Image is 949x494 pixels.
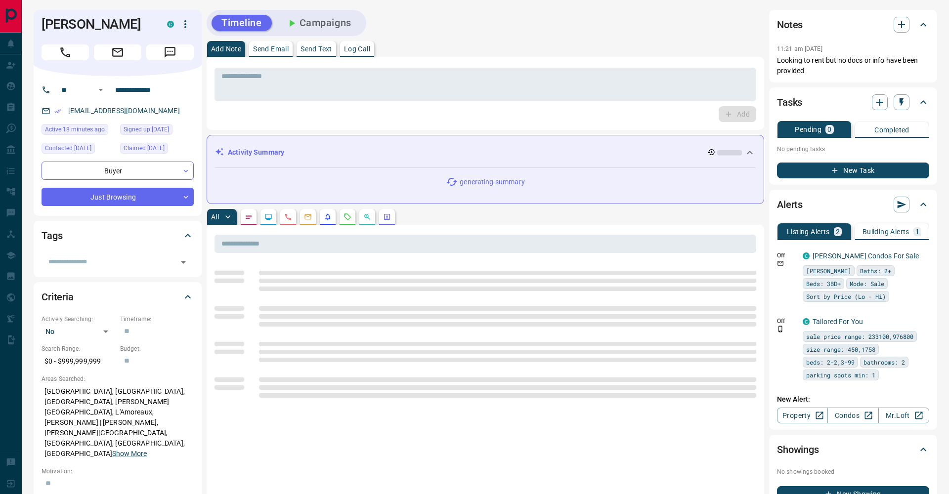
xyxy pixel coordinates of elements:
[777,438,929,461] div: Showings
[42,383,194,462] p: [GEOGRAPHIC_DATA], [GEOGRAPHIC_DATA], [GEOGRAPHIC_DATA], [PERSON_NAME][GEOGRAPHIC_DATA], L'Amorea...
[777,317,797,326] p: Off
[806,331,913,341] span: sale price range: 233100,976800
[827,126,831,133] p: 0
[324,213,332,221] svg: Listing Alerts
[850,279,884,288] span: Mode: Sale
[264,213,272,221] svg: Lead Browsing Activity
[803,318,810,325] div: condos.ca
[94,44,141,60] span: Email
[45,143,91,153] span: Contacted [DATE]
[863,357,905,367] span: bathrooms: 2
[878,408,929,423] a: Mr.Loft
[284,213,292,221] svg: Calls
[42,353,115,370] p: $0 - $999,999,999
[777,467,929,476] p: No showings booked
[215,143,756,162] div: Activity Summary
[45,124,105,134] span: Active 18 minutes ago
[777,94,802,110] h2: Tasks
[42,44,89,60] span: Call
[120,315,194,324] p: Timeframe:
[42,289,74,305] h2: Criteria
[915,228,919,235] p: 1
[228,147,284,158] p: Activity Summary
[777,45,822,52] p: 11:21 am [DATE]
[860,266,891,276] span: Baths: 2+
[813,318,863,326] a: Tailored For You
[777,260,784,267] svg: Email
[42,374,194,383] p: Areas Searched:
[806,357,855,367] span: beds: 2-2,3-99
[301,45,332,52] p: Send Text
[112,449,147,459] button: Show More
[146,44,194,60] span: Message
[42,16,152,32] h1: [PERSON_NAME]
[806,370,875,380] span: parking spots min: 1
[42,224,194,247] div: Tags
[276,15,361,31] button: Campaigns
[42,188,194,206] div: Just Browsing
[777,163,929,178] button: New Task
[124,143,165,153] span: Claimed [DATE]
[777,394,929,405] p: New Alert:
[176,255,190,269] button: Open
[124,124,169,134] span: Signed up [DATE]
[42,467,194,476] p: Motivation:
[777,251,797,260] p: Off
[863,228,909,235] p: Building Alerts
[777,193,929,216] div: Alerts
[795,126,821,133] p: Pending
[806,291,886,301] span: Sort by Price (Lo - Hi)
[383,213,391,221] svg: Agent Actions
[874,126,909,133] p: Completed
[777,17,803,33] h2: Notes
[777,55,929,76] p: Looking to rent but no docs or info have been provided
[42,162,194,180] div: Buyer
[120,124,194,138] div: Mon Mar 17 2025
[42,143,115,157] div: Wed Apr 30 2025
[95,84,107,96] button: Open
[460,177,524,187] p: generating summary
[827,408,878,423] a: Condos
[806,279,841,288] span: Beds: 3BD+
[304,213,312,221] svg: Emails
[806,266,851,276] span: [PERSON_NAME]
[777,13,929,37] div: Notes
[777,408,828,423] a: Property
[787,228,830,235] p: Listing Alerts
[836,228,840,235] p: 2
[42,285,194,309] div: Criteria
[253,45,289,52] p: Send Email
[54,108,61,115] svg: Email Verified
[777,326,784,332] svg: Push Notification Only
[344,213,351,221] svg: Requests
[363,213,371,221] svg: Opportunities
[813,252,919,260] a: [PERSON_NAME] Condos For Sale
[777,197,803,212] h2: Alerts
[167,21,174,28] div: condos.ca
[42,344,115,353] p: Search Range:
[120,143,194,157] div: Wed Mar 19 2025
[120,344,194,353] p: Budget:
[777,442,819,457] h2: Showings
[212,15,272,31] button: Timeline
[42,324,115,339] div: No
[806,344,875,354] span: size range: 450,1758
[42,228,62,244] h2: Tags
[803,252,810,259] div: condos.ca
[344,45,370,52] p: Log Call
[42,315,115,324] p: Actively Searching:
[68,107,180,115] a: [EMAIL_ADDRESS][DOMAIN_NAME]
[245,213,253,221] svg: Notes
[777,142,929,157] p: No pending tasks
[211,213,219,220] p: All
[777,90,929,114] div: Tasks
[211,45,241,52] p: Add Note
[42,124,115,138] div: Wed Aug 13 2025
